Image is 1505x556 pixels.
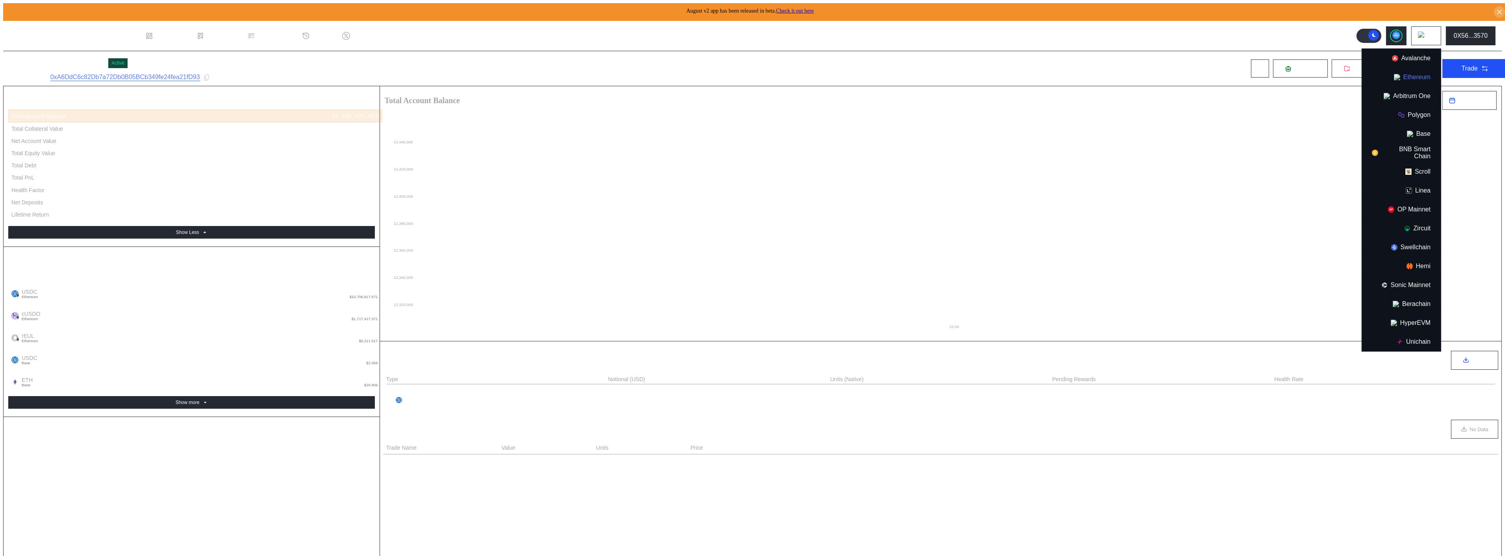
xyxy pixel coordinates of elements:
[337,21,405,50] a: Discount Factors
[8,255,375,270] div: Account Balance
[16,382,20,385] img: base-BpWWO12p.svg
[22,317,40,321] span: Ethereum
[374,199,378,206] div: -
[361,377,378,384] div: 0.006
[1459,98,1490,104] span: Last 24 Hours
[11,290,19,297] img: usdc.png
[1472,358,1486,363] span: Export
[393,167,413,171] text: 12,420,000
[16,315,20,319] img: svg+xml,%3c
[16,293,20,297] img: svg+xml,%3c
[331,137,378,145] div: 12,433,475.421
[396,397,402,403] img: usdc.png
[949,324,959,329] text: 22:06
[354,333,378,339] div: 890.346
[111,60,124,66] div: Active
[8,94,375,109] div: Account Summary
[50,74,200,81] a: 0xA6DdC6c82Db7a72Db0B05BCb349fe24fea21fD93
[386,386,607,394] div: MetaMorpho OpenEden USDC Vault MAINNET
[243,21,297,50] a: Permissions
[1454,32,1488,39] div: 0X56...3570
[352,317,378,321] span: $1,717,417.371
[8,226,375,239] button: Show Less
[19,377,33,387] span: ETH
[1398,112,1405,118] img: chain logo
[830,376,864,382] div: Units (Native)
[11,187,44,194] div: Health Factor
[830,386,1051,394] div: -
[691,444,703,452] span: Price
[919,461,962,468] div: No OTC Options
[1404,225,1410,232] img: chain logo
[386,444,417,452] span: Trade Name
[1331,59,1392,78] button: Withdraw
[208,32,238,39] div: Loan Book
[608,376,645,382] div: Notional (USD)
[349,295,378,299] span: $10,706,817.671
[11,150,55,157] div: Total Equity Value
[22,339,38,343] span: Ethereum
[258,32,293,39] div: Permissions
[353,32,400,39] div: Discount Factors
[1362,238,1441,257] button: Swellchain
[11,211,49,218] div: Lifetime Return
[19,311,40,321] span: cUSDO
[1405,169,1412,175] img: chain logo
[393,140,413,144] text: 12,440,000
[11,125,63,132] div: Total Collateral Value
[1406,187,1412,194] img: chain logo
[1446,26,1496,45] button: 0X56...3570
[1388,206,1394,213] img: chain logo
[1397,339,1403,345] img: chain logo
[1418,32,1427,40] img: chain logo
[332,113,378,120] div: 12,433,475.421
[374,211,378,218] div: -
[393,303,413,307] text: 12,320,000
[335,311,378,317] div: 1,680,044.633
[386,376,398,382] div: Type
[22,383,33,387] span: Base
[1407,263,1413,269] img: chain logo
[22,295,38,299] span: Ethereum
[596,444,609,452] span: Units
[1362,181,1441,200] button: Linea
[9,56,105,70] div: cUSDO Strategist 1
[1362,295,1441,313] button: Berachain
[11,199,43,206] div: Net Deposits
[776,8,814,14] a: Check it out here
[351,187,378,194] div: Infinity
[331,289,378,295] div: 10,706,201.390
[1362,200,1441,219] button: OP Mainnet
[1451,351,1498,370] button: Export
[1362,124,1441,143] button: Base
[374,174,378,181] div: -
[686,8,814,14] span: August v2 app has been released in beta.
[1362,276,1441,295] button: Sonic Mainnet
[1393,301,1399,307] img: chain logo
[608,397,654,403] div: 10,706,817.671
[176,230,199,235] div: Show Less
[8,270,375,283] div: Aggregate Balances
[1274,376,1303,382] div: Health Rate
[16,360,20,363] img: base-BpWWO12p.svg
[1384,93,1390,99] img: chain logo
[1362,49,1441,68] button: Avalanche
[1362,313,1441,332] button: HyperEVM
[331,125,378,132] div: 12,433,475.421
[1392,55,1398,61] img: chain logo
[393,248,413,253] text: 12,360,000
[396,397,421,404] div: USDC
[1353,65,1380,72] span: Withdraw
[1372,150,1378,156] img: chain logo
[1381,282,1388,288] img: chain logo
[361,162,378,169] div: 0.000
[1411,26,1441,45] button: chain logo
[176,400,200,405] div: Show more
[192,21,243,50] a: Loan Book
[386,425,437,434] div: OTC Positions
[393,276,413,280] text: 12,340,000
[1362,162,1441,181] button: Scroll
[156,32,187,39] div: Dashboard
[361,355,378,361] div: 2.058
[1052,376,1096,382] div: Pending Rewards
